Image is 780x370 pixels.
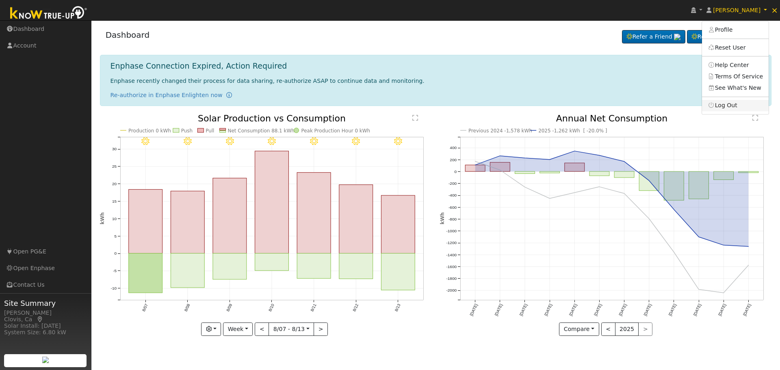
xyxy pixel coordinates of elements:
[714,171,734,180] rect: onclick=""
[181,128,192,134] text: Push
[771,5,778,15] span: ×
[110,92,223,98] a: Re-authorize in Enphase Enlighten now
[643,303,652,317] text: [DATE]
[198,113,346,123] text: Solar Production vs Consumption
[128,190,162,253] rect: onclick=""
[446,264,457,269] text: -1600
[523,156,526,160] circle: onclick=""
[255,253,288,271] rect: onclick=""
[498,169,502,172] circle: onclick=""
[113,269,117,273] text: -5
[141,137,149,145] i: 8/07 - Clear
[544,303,553,317] text: [DATE]
[693,303,702,317] text: [DATE]
[223,322,253,336] button: Week
[702,24,769,36] a: Profile
[206,128,214,134] text: Pull
[255,151,288,253] rect: onclick=""
[697,236,700,239] circle: onclick=""
[672,251,676,254] circle: onclick=""
[448,181,457,186] text: -200
[540,171,560,173] rect: onclick=""
[689,171,709,199] rect: onclick=""
[448,193,457,198] text: -400
[446,276,457,281] text: -1800
[110,61,287,71] h1: Enphase Connection Expired, Action Required
[672,208,676,211] circle: onclick=""
[112,199,117,203] text: 15
[465,165,485,171] rect: onclick=""
[747,245,750,248] circle: onclick=""
[128,128,171,134] text: Production 0 kWh
[468,128,532,134] text: Previous 2024 -1,578 kWh
[523,186,526,189] circle: onclick=""
[381,195,415,253] rect: onclick=""
[664,171,684,200] rect: onclick=""
[112,216,117,221] text: 10
[702,59,769,71] a: Help Center
[573,191,576,195] circle: onclick=""
[297,173,331,253] rect: onclick=""
[446,253,457,257] text: -1400
[722,244,726,247] circle: onclick=""
[494,303,503,317] text: [DATE]
[674,34,680,40] img: retrieve
[225,137,234,145] i: 8/09 - Clear
[448,217,457,221] text: -800
[4,309,87,317] div: [PERSON_NAME]
[352,137,360,145] i: 8/12 - Clear
[450,158,457,162] text: 200
[565,163,585,172] rect: onclick=""
[112,147,117,151] text: 30
[446,241,457,245] text: -1200
[713,7,760,13] span: [PERSON_NAME]
[112,182,117,186] text: 20
[702,42,769,53] a: Reset User
[36,316,43,322] a: Map
[742,303,752,317] text: [DATE]
[573,149,576,153] circle: onclick=""
[227,128,294,134] text: Net Consumption 88.1 kWh
[702,100,769,111] a: Log Out
[314,322,328,336] button: >
[568,303,578,317] text: [DATE]
[440,212,445,225] text: kWh
[106,30,150,40] a: Dashboard
[639,171,659,190] rect: onclick=""
[6,4,91,23] img: Know True-Up
[310,303,317,312] text: 8/11
[110,78,425,84] span: Enphase recently changed their process for data sharing, re-authorize ASAP to continue data and m...
[623,192,626,195] circle: onclick=""
[747,264,750,267] circle: onclick=""
[648,179,651,182] circle: onclick=""
[100,212,105,225] text: kWh
[4,298,87,309] span: Site Summary
[112,164,117,169] text: 25
[548,158,551,161] circle: onclick=""
[213,253,247,279] rect: onclick=""
[339,185,373,253] rect: onclick=""
[394,303,401,312] text: 8/13
[556,113,668,123] text: Annual Net Consumption
[490,162,510,172] rect: onclick=""
[225,303,233,312] text: 8/09
[128,253,162,293] rect: onclick=""
[110,286,117,291] text: -10
[268,137,276,145] i: 8/10 - Clear
[381,253,415,290] rect: onclick=""
[702,82,769,93] a: See What's New
[171,253,204,288] rect: onclick=""
[297,253,331,279] rect: onclick=""
[752,115,758,121] text: 
[394,137,402,145] i: 8/13 - Clear
[171,191,204,253] rect: onclick=""
[474,160,477,163] circle: onclick=""
[469,303,478,317] text: [DATE]
[412,115,418,121] text: 
[548,197,551,200] circle: onclick=""
[114,234,117,238] text: 5
[515,171,535,173] rect: onclick=""
[183,303,191,312] text: 8/08
[255,322,269,336] button: <
[310,137,318,145] i: 8/11 - Clear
